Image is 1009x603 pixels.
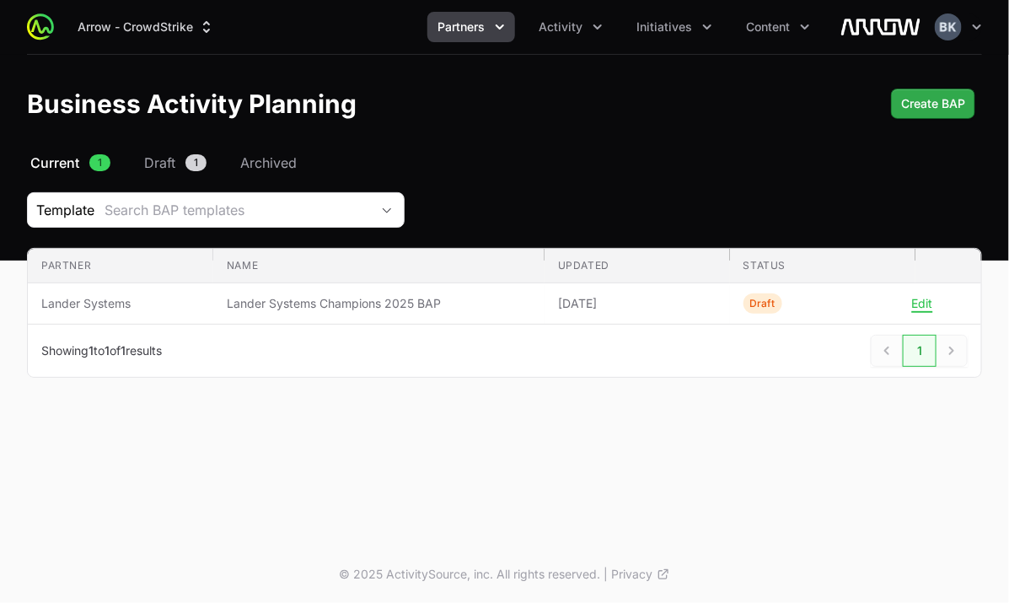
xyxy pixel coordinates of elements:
[27,192,982,228] section: Business Activity Plan Filters
[636,19,692,35] span: Initiatives
[891,89,975,119] button: Create BAP
[840,10,921,44] img: Arrow
[736,12,820,42] div: Content menu
[121,343,126,358] span: 1
[89,154,110,171] span: 1
[105,343,110,358] span: 1
[185,154,207,171] span: 1
[626,12,722,42] div: Initiatives menu
[237,153,300,173] a: Archived
[94,193,404,227] button: Search BAP templates
[427,12,515,42] button: Partners
[141,153,210,173] a: Draft1
[746,19,790,35] span: Content
[105,200,370,220] div: Search BAP templates
[437,19,485,35] span: Partners
[27,248,982,378] section: Business Activity Plan Submissions
[529,12,613,42] button: Activity
[67,12,225,42] button: Arrow - CrowdStrike
[213,249,545,283] th: Name
[89,343,94,358] span: 1
[912,296,933,311] button: Edit
[427,12,515,42] div: Partners menu
[67,12,225,42] div: Supplier switch menu
[901,94,965,114] span: Create BAP
[903,335,937,367] a: 1
[529,12,613,42] div: Activity menu
[736,12,820,42] button: Content
[935,13,962,40] img: Brittany Karno
[227,295,531,312] span: Lander Systems Champions 2025 BAP
[27,153,982,173] nav: Business Activity Plan Navigation navigation
[27,89,357,119] h1: Business Activity Planning
[539,19,582,35] span: Activity
[144,153,175,173] span: Draft
[545,249,730,283] th: Updated
[730,249,915,283] th: Status
[30,153,79,173] span: Current
[27,153,114,173] a: Current1
[604,566,609,583] span: |
[240,153,297,173] span: Archived
[891,89,975,119] div: Primary actions
[612,566,670,583] a: Privacy
[626,12,722,42] button: Initiatives
[28,249,213,283] th: Partner
[41,295,200,312] span: Lander Systems
[41,342,162,359] p: Showing to of results
[558,295,716,312] span: [DATE]
[28,200,94,220] span: Template
[54,12,820,42] div: Main navigation
[27,13,54,40] img: ActivitySource
[340,566,601,583] p: © 2025 ActivitySource, inc. All rights reserved.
